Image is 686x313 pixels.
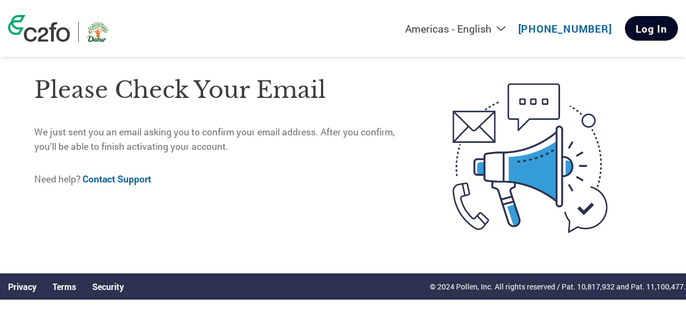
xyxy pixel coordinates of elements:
p: Need help? [34,172,408,186]
img: Dabur [87,22,109,42]
p: We just sent you an email asking you to confirm your email address. After you confirm, you’ll be ... [34,125,408,154]
img: open-email [408,64,652,252]
a: Log In [625,16,678,41]
a: Contact Support [83,173,151,185]
h1: Please check your email [34,73,408,108]
p: © 2024 Pollen, Inc. All rights reserved / Pat. 10,817,932 and Pat. 11,100,477. [430,281,686,292]
a: Privacy [8,281,36,292]
a: Terms [53,281,76,292]
img: c2fo logo [8,15,70,42]
a: [PHONE_NUMBER] [518,22,612,35]
a: Security [92,281,124,292]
